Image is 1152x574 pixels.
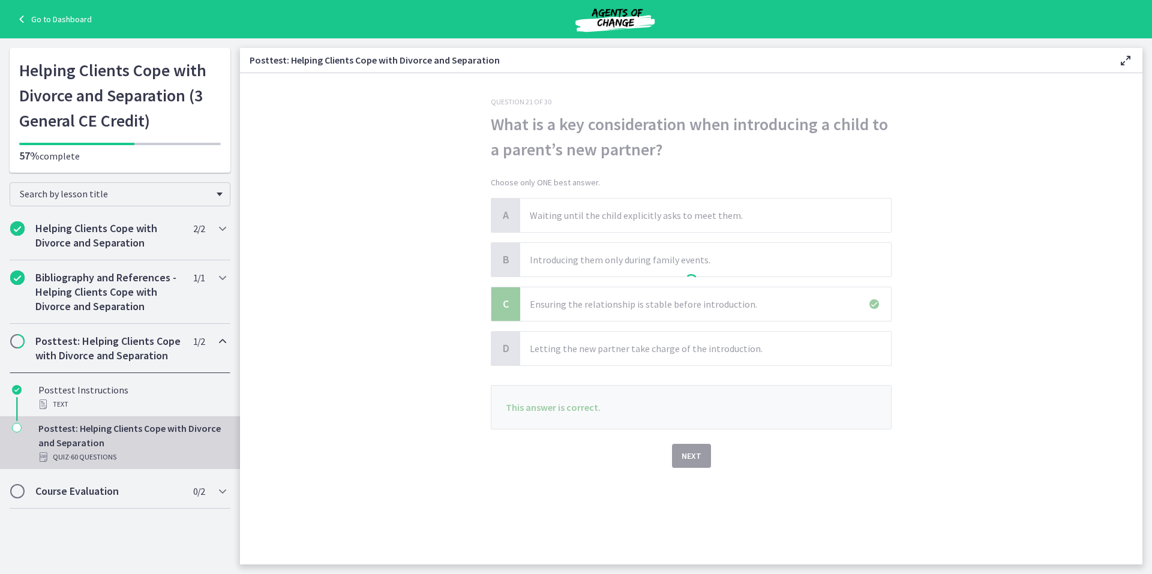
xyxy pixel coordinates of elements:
span: 1 / 1 [193,271,205,285]
div: Posttest: Helping Clients Cope with Divorce and Separation [38,421,226,464]
div: Search by lesson title [10,182,230,206]
i: Completed [12,385,22,395]
div: 1 [682,272,700,293]
span: 0 / 2 [193,484,205,498]
h1: Helping Clients Cope with Divorce and Separation (3 General CE Credit) [19,58,221,133]
div: Text [38,397,226,411]
i: Completed [10,271,25,285]
div: Quiz [38,450,226,464]
h3: Posttest: Helping Clients Cope with Divorce and Separation [250,53,1099,67]
span: 2 / 2 [193,221,205,236]
a: Go to Dashboard [14,12,92,26]
h2: Course Evaluation [35,484,182,498]
p: complete [19,149,221,163]
img: Agents of Change [543,5,687,34]
div: Posttest Instructions [38,383,226,411]
span: 1 / 2 [193,334,205,348]
h2: Helping Clients Cope with Divorce and Separation [35,221,182,250]
i: Completed [10,221,25,236]
span: Search by lesson title [20,188,211,200]
span: · 60 Questions [69,450,116,464]
h2: Bibliography and References - Helping Clients Cope with Divorce and Separation [35,271,182,314]
h2: Posttest: Helping Clients Cope with Divorce and Separation [35,334,182,363]
span: 57% [19,149,40,163]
